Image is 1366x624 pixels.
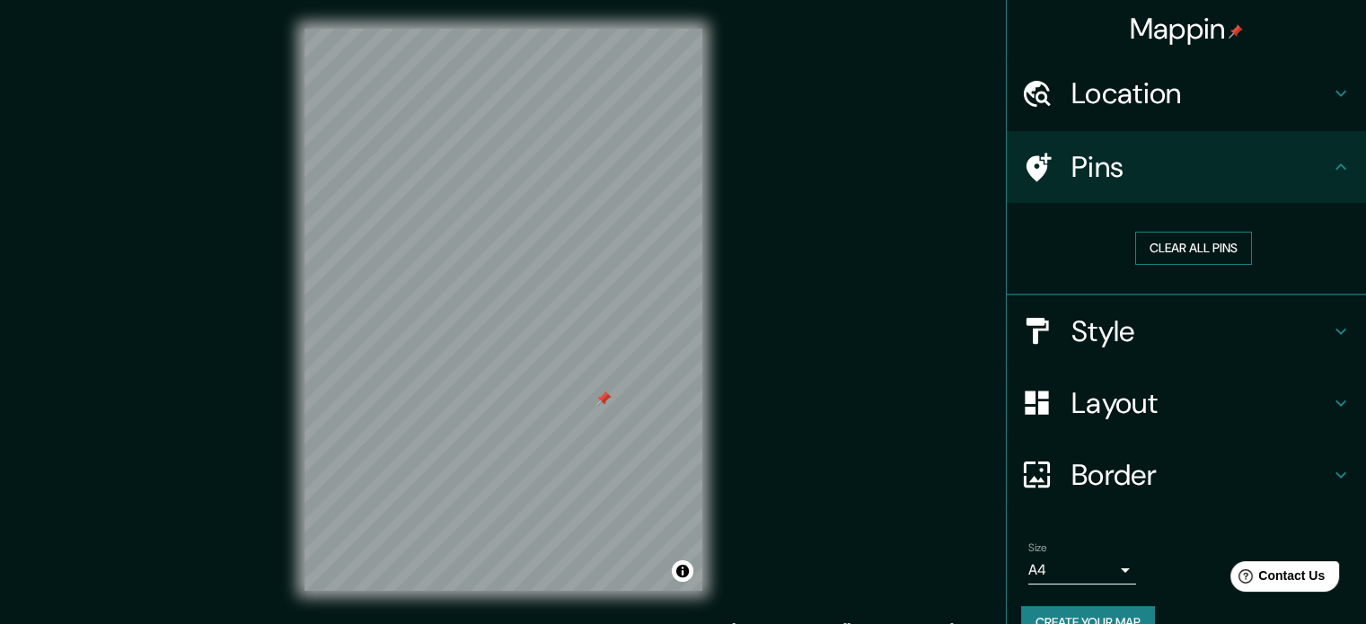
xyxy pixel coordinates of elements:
h4: Style [1071,313,1330,349]
iframe: Help widget launcher [1206,554,1346,604]
div: Style [1007,295,1366,367]
div: Location [1007,57,1366,129]
canvas: Map [304,29,702,591]
img: pin-icon.png [1229,24,1243,39]
h4: Mappin [1130,11,1244,47]
button: Toggle attribution [672,560,693,582]
div: Border [1007,439,1366,511]
label: Size [1028,540,1047,555]
div: Layout [1007,367,1366,439]
h4: Pins [1071,149,1330,185]
button: Clear all pins [1135,232,1252,265]
h4: Border [1071,457,1330,493]
div: Pins [1007,131,1366,203]
h4: Layout [1071,385,1330,421]
div: A4 [1028,556,1136,584]
h4: Location [1071,75,1330,111]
